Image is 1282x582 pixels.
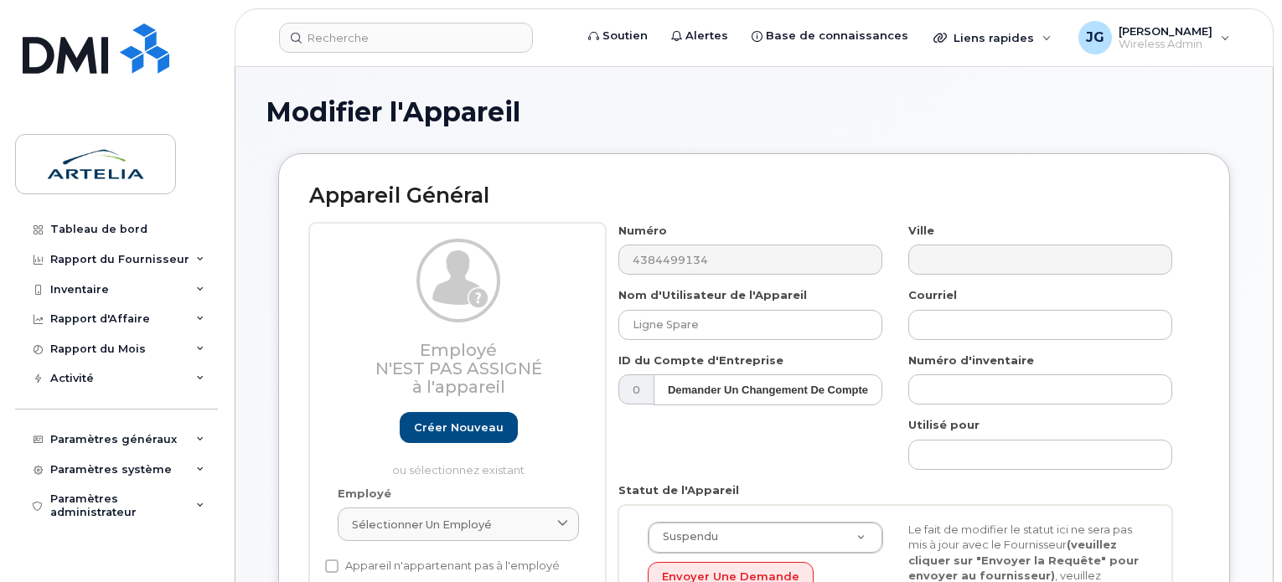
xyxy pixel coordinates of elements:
[412,377,505,397] span: à l'appareil
[618,287,807,303] label: Nom d'Utilisateur de l'Appareil
[618,223,667,239] label: Numéro
[908,538,1139,582] strong: (veuillez cliquer sur "Envoyer la Requête" pour envoyer au fournisseur)
[654,374,882,405] button: Demander un Changement de Compte
[352,517,492,533] span: Sélectionner un employé
[668,384,868,396] strong: Demander un Changement de Compte
[325,556,560,576] label: Appareil n'appartenant pas à l'employé
[653,529,718,544] span: Suspendu
[908,417,980,433] label: Utilisé pour
[338,341,579,396] h3: Employé
[618,353,783,368] label: ID du Compte d'Entreprise
[908,287,957,303] label: Courriel
[338,462,579,478] p: ou sélectionnez existant
[908,353,1034,368] label: Numéro d'inventaire
[266,97,1243,126] h1: Modifier l'Appareil
[338,486,391,502] label: Employé
[400,412,518,443] a: Créer nouveau
[618,482,739,498] label: Statut de l'Appareil
[908,223,934,239] label: Ville
[325,559,339,573] input: Appareil n'appartenant pas à l'employé
[649,523,882,553] a: Suspendu
[338,507,579,541] a: Sélectionner un employé
[375,358,542,379] span: N'est pas assigné
[309,184,1199,208] h2: Appareil Général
